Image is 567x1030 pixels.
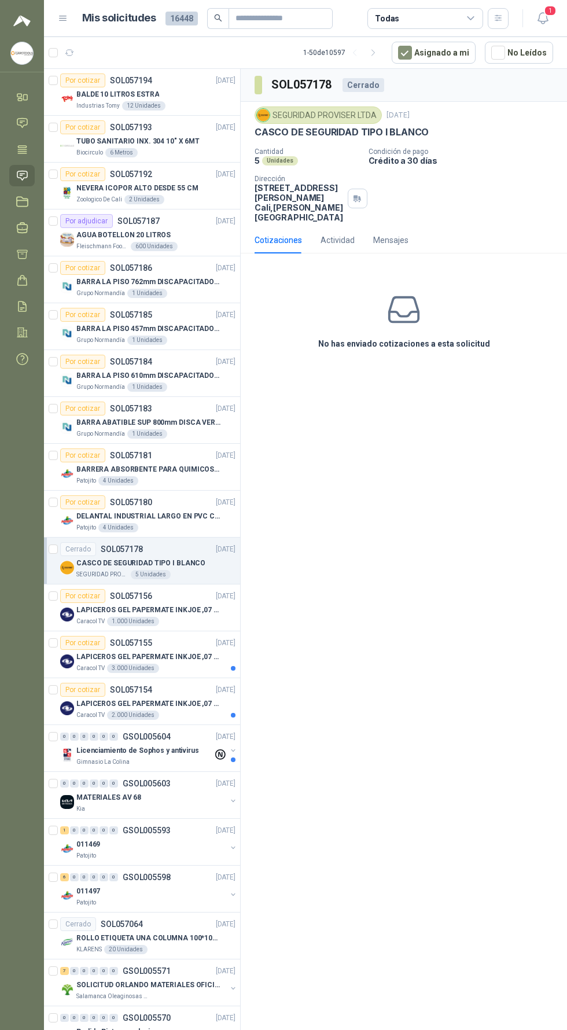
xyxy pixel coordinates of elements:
div: Por cotizar [60,355,105,369]
p: [DATE] [216,638,235,649]
div: 0 [90,1014,98,1022]
img: Company Logo [60,748,74,762]
p: SOL057192 [110,170,152,178]
p: [DATE] [216,544,235,555]
h3: No has enviado cotizaciones a esta solicitud [318,337,490,350]
p: BARRA LA PISO 610mm DISCAPACITADOS SOCO [76,370,220,381]
div: 0 [109,873,118,881]
p: BARRA ABATIBLE SUP 800mm DISCA VERT SOCO [76,417,220,428]
p: [DATE] [216,450,235,461]
img: Company Logo [60,326,74,340]
div: 0 [100,779,108,788]
div: Por cotizar [60,683,105,697]
p: Industrias Tomy [76,101,120,111]
div: 0 [60,733,69,741]
p: [DATE] [216,263,235,274]
div: 0 [80,826,89,834]
p: GSOL005603 [123,779,171,788]
div: 7 [60,967,69,975]
p: DELANTAL INDUSTRIAL LARGO EN PVC COLOR AMARILLO [76,511,220,522]
div: Cotizaciones [255,234,302,247]
p: SOL057186 [110,264,152,272]
div: 0 [109,967,118,975]
p: MATERIALES AV 68 [76,792,141,803]
p: SOL057064 [101,920,143,928]
div: Por cotizar [60,261,105,275]
div: Por cotizar [60,636,105,650]
img: Company Logo [60,983,74,996]
div: 12 Unidades [122,101,165,111]
div: 3.000 Unidades [107,664,159,673]
img: Company Logo [60,373,74,387]
p: GSOL005593 [123,826,171,834]
p: SOL057184 [110,358,152,366]
img: Company Logo [60,608,74,621]
img: Logo peakr [13,14,31,28]
p: [DATE] [216,75,235,86]
p: Licenciamiento de Sophos y antivirus [76,745,199,756]
div: Cerrado [60,542,96,556]
img: Company Logo [60,561,74,575]
img: Company Logo [60,186,74,200]
div: 0 [80,873,89,881]
p: Caracol TV [76,711,105,720]
div: 0 [90,826,98,834]
div: Por cotizar [60,167,105,181]
div: Cerrado [343,78,384,92]
p: Biocirculo [76,148,103,157]
div: 1.000 Unidades [107,617,159,626]
p: [DATE] [216,403,235,414]
span: 1 [544,5,557,16]
p: SOLICITUD ORLANDO MATERIALES OFICINA - CALI [76,980,220,991]
p: GSOL005570 [123,1014,171,1022]
p: Salamanca Oleaginosas SAS [76,992,149,1001]
a: Por cotizarSOL057186[DATE] Company LogoBARRA LA PISO 762mm DISCAPACITADOS SOCOGrupo Normandía1 Un... [44,256,240,303]
div: 6 [60,873,69,881]
p: [DATE] [216,122,235,133]
p: BARRERA ABSORBENTE PARA QUIMICOS (DERRAME DE HIPOCLORITO) [76,464,220,475]
p: LAPICEROS GEL PAPERMATE INKJOE ,07 1 LOGO 1 TINTA [76,605,220,616]
img: Company Logo [60,420,74,434]
a: Por cotizarSOL057192[DATE] Company LogoNEVERA ICOPOR ALTO DESDE 55 CMZoologico De Cali2 Unidades [44,163,240,209]
div: Actividad [321,234,355,247]
div: 1 Unidades [127,336,167,345]
p: AGUA BOTELLON 20 LITROS [76,230,171,241]
div: Por cotizar [60,120,105,134]
div: Mensajes [373,234,408,247]
img: Company Logo [60,139,74,153]
p: [DATE] [216,356,235,367]
p: [DATE] [216,966,235,977]
img: Company Logo [60,654,74,668]
h3: SOL057178 [271,76,333,94]
button: 1 [532,8,553,29]
div: Cerrado [60,917,96,931]
div: 0 [70,733,79,741]
img: Company Logo [60,467,74,481]
img: Company Logo [257,109,270,122]
div: 0 [80,733,89,741]
p: SEGURIDAD PROVISER LTDA [76,570,128,579]
button: No Leídos [485,42,553,64]
img: Company Logo [60,842,74,856]
a: Por cotizarSOL057194[DATE] Company LogoBALDE 10 LITROS ESTRAIndustrias Tomy12 Unidades [44,69,240,116]
button: Asignado a mi [392,42,476,64]
div: 0 [80,779,89,788]
a: CerradoSOL057064[DATE] Company LogoROLLO ETIQUETA UNA COLUMNA 100*100*500unKLARENS20 Unidades [44,913,240,959]
div: Por cotizar [60,308,105,322]
p: NEVERA ICOPOR ALTO DESDE 55 CM [76,183,198,194]
p: 5 [255,156,260,165]
div: 0 [100,733,108,741]
p: [DATE] [216,497,235,508]
p: Grupo Normandía [76,336,125,345]
a: 1 0 0 0 0 0 GSOL005593[DATE] Company Logo011469Patojito [60,823,238,860]
a: Por cotizarSOL057154[DATE] Company LogoLAPICEROS GEL PAPERMATE INKJOE ,07 1 LOGO 1 TINTACaracol T... [44,678,240,725]
div: 0 [90,733,98,741]
p: Dirección [255,175,343,183]
img: Company Logo [60,936,74,950]
div: 1 Unidades [127,382,167,392]
p: Crédito a 30 días [369,156,562,165]
a: Por cotizarSOL057185[DATE] Company LogoBARRA LA PISO 457mm DISCAPACITADOS SOCOGrupo Normandía1 Un... [44,303,240,350]
img: Company Logo [60,233,74,247]
p: [DATE] [386,110,410,121]
div: 0 [70,1014,79,1022]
